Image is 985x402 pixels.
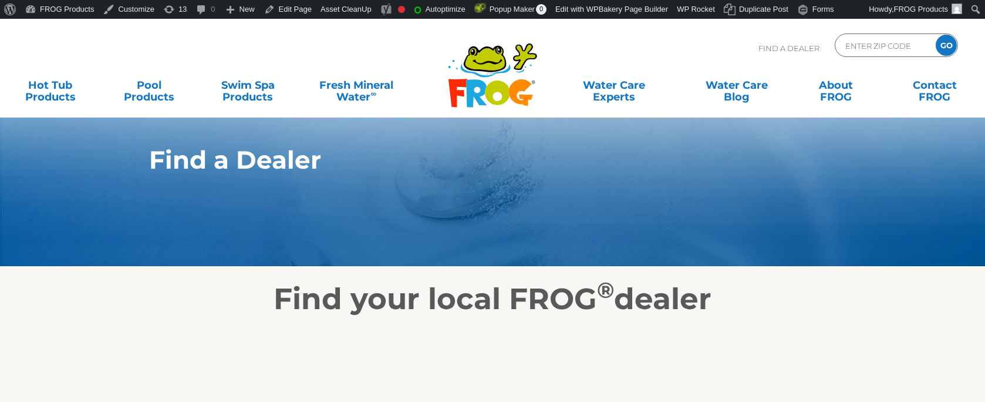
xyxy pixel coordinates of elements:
[552,73,677,97] a: Water CareExperts
[12,73,89,97] a: Hot TubProducts
[308,73,404,97] a: Fresh MineralWater∞
[210,73,286,97] a: Swim SpaProducts
[131,282,854,317] h2: Find your local FROG dealer
[110,73,187,97] a: PoolProducts
[896,73,973,97] a: ContactFROG
[797,73,874,97] a: AboutFROG
[758,33,819,63] p: Find A Dealer
[536,4,547,15] span: 0
[844,37,923,54] input: Zip Code Form
[597,277,614,303] sup: ®
[936,35,957,56] input: GO
[894,5,948,14] span: FROG Products
[149,146,781,174] h1: Find a Dealer
[370,89,376,98] sup: ∞
[699,73,775,97] a: Water CareBlog
[398,6,405,13] div: Focus keyphrase not set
